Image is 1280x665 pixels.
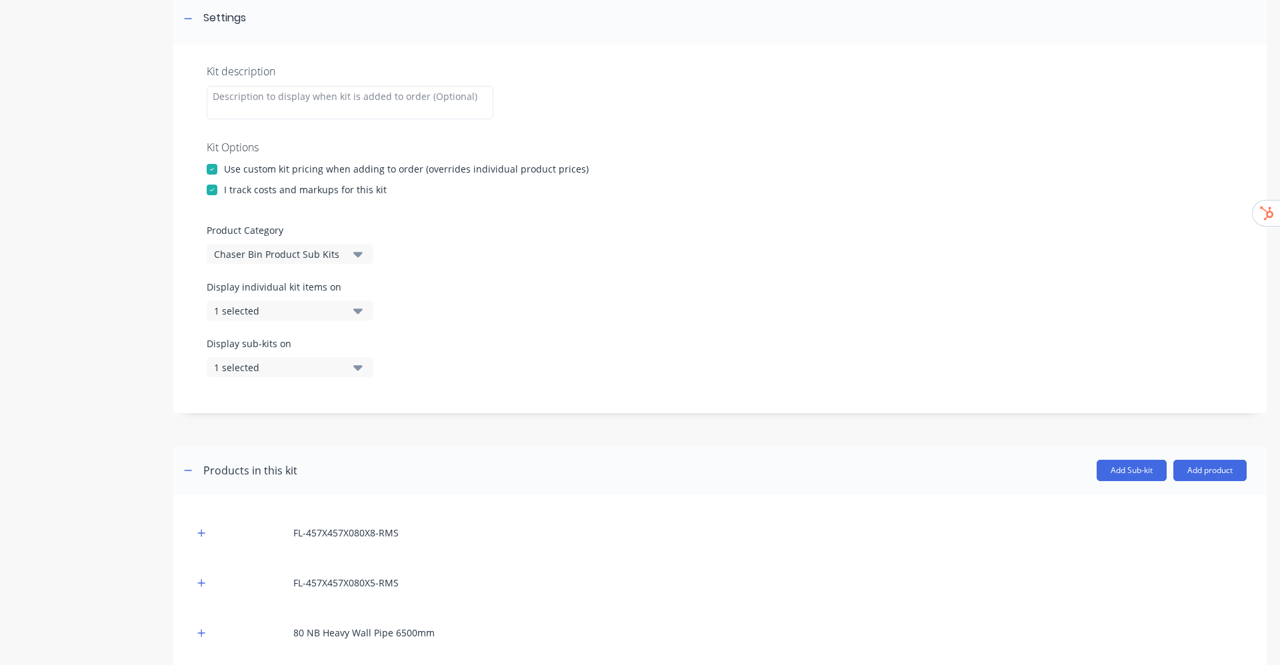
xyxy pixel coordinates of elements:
div: Kit Options [207,139,1233,155]
button: Add Sub-kit [1097,460,1167,481]
div: Chaser Bin Product Sub Kits [214,247,343,261]
button: 1 selected [207,357,373,377]
button: Add product [1173,460,1247,481]
div: Settings [203,10,246,27]
label: Display individual kit items on [207,280,373,294]
div: FL-457X457X080X8-RMS [293,526,399,540]
div: Kit description [207,63,1233,79]
div: 1 selected [214,304,343,318]
div: 80 NB Heavy Wall Pipe 6500mm [293,626,435,640]
label: Display sub-kits on [207,336,373,350]
div: 1 selected [214,360,343,374]
label: Product Category [207,223,1233,237]
div: Use custom kit pricing when adding to order (overrides individual product prices) [224,162,589,176]
div: I track costs and markups for this kit [224,183,387,197]
button: Chaser Bin Product Sub Kits [207,244,373,264]
div: FL-457X457X080X5-RMS [293,576,399,590]
div: Products in this kit [203,462,297,478]
button: 1 selected [207,301,373,321]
